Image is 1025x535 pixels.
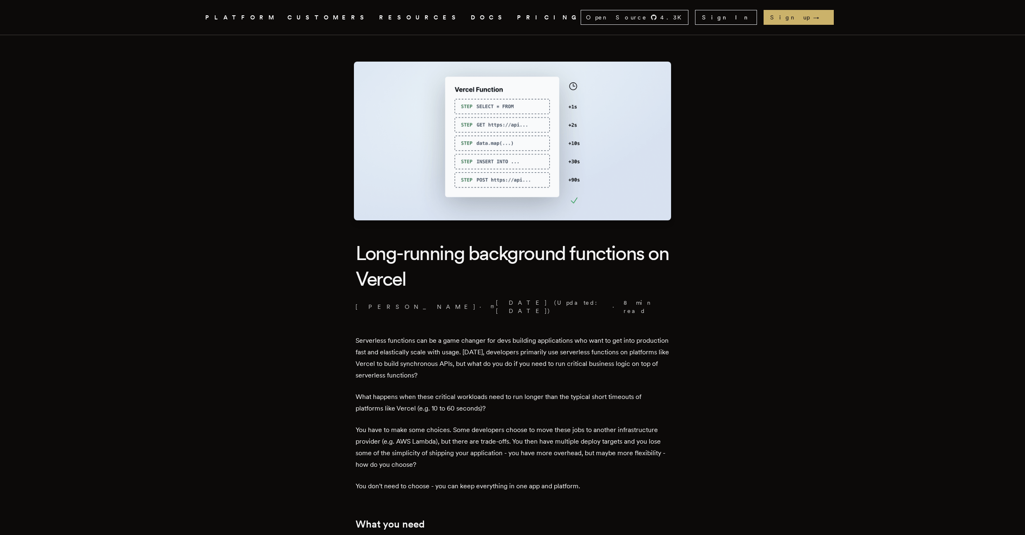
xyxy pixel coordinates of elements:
[356,335,669,381] p: Serverless functions can be a game changer for devs building applications who want to get into pr...
[586,13,647,21] span: Open Source
[517,12,581,23] a: PRICING
[695,10,757,25] a: Sign In
[356,391,669,414] p: What happens when these critical workloads need to run longer than the typical short timeouts of ...
[356,240,669,292] h1: Long-running background functions on Vercel
[356,303,476,311] a: [PERSON_NAME]
[356,480,669,492] p: You don't need to choose - you can keep everything in one app and platform.
[356,299,669,315] p: · ·
[356,518,669,530] h2: What you need
[356,424,669,471] p: You have to make some choices. Some developers choose to move these jobs to another infrastructur...
[813,13,827,21] span: →
[491,299,609,315] span: [DATE] (Updated: [DATE] )
[764,10,834,25] a: Sign up
[287,12,369,23] a: CUSTOMERS
[471,12,507,23] a: DOCS
[379,12,461,23] button: RESOURCES
[660,13,686,21] span: 4.3 K
[205,12,278,23] button: PLATFORM
[354,62,671,220] img: Featured image for Long-running background functions on Vercel blog post
[624,299,664,315] span: 8 min read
